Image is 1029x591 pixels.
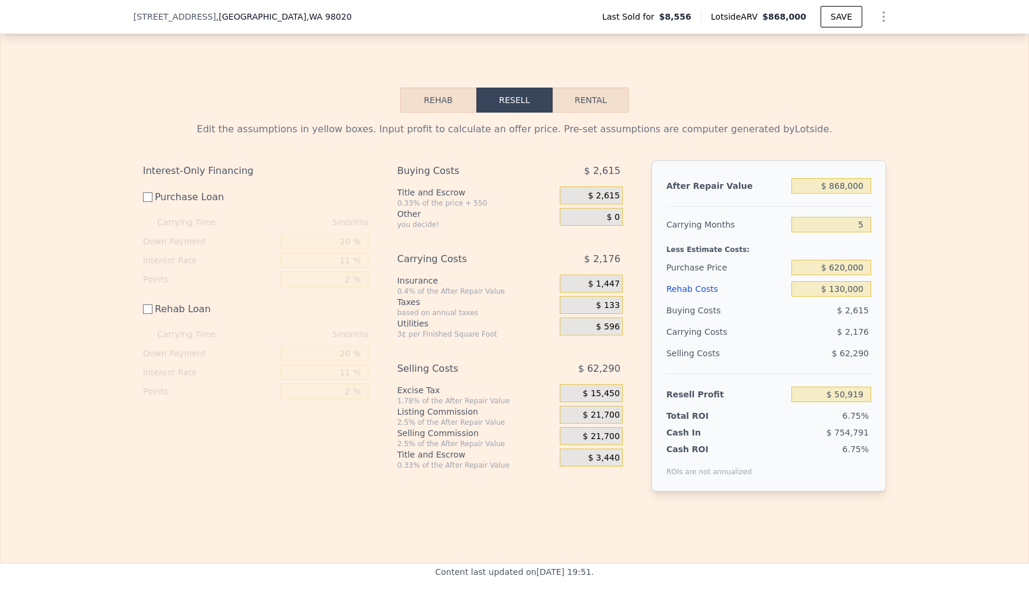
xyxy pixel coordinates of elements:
[397,160,530,182] div: Buying Costs
[397,396,555,406] div: 1.78% of the After Repair Value
[397,208,555,220] div: Other
[659,11,691,23] span: $8,556
[397,461,555,470] div: 0.33% of the After Repair Value
[666,343,787,364] div: Selling Costs
[666,427,741,438] div: Cash In
[143,122,886,136] div: Edit the assumptions in yellow boxes. Input profit to calculate an offer price. Pre-set assumptio...
[157,325,235,344] div: Carrying Time
[397,449,555,461] div: Title and Escrow
[239,213,369,232] div: 5 months
[872,5,896,29] button: Show Options
[762,12,806,21] span: $868,000
[837,327,869,337] span: $ 2,176
[821,6,862,27] button: SAVE
[711,11,762,23] span: Lotside ARV
[666,321,741,343] div: Carrying Costs
[397,358,530,380] div: Selling Costs
[397,275,555,287] div: Insurance
[584,248,620,270] span: $ 2,176
[584,160,620,182] span: $ 2,615
[666,410,741,422] div: Total ROI
[397,439,555,449] div: 2.5% of the After Repair Value
[143,363,276,382] div: Interest Rate
[666,257,787,278] div: Purchase Price
[143,192,152,202] input: Purchase Loan
[143,186,276,208] label: Purchase Loan
[666,455,752,477] div: ROIs are not annualized
[843,444,869,454] span: 6.75%
[143,344,276,363] div: Down Payment
[397,427,555,439] div: Selling Commission
[143,270,276,289] div: Points
[666,443,752,455] div: Cash ROI
[843,411,869,421] span: 6.75%
[578,358,620,380] span: $ 62,290
[397,418,555,427] div: 2.5% of the After Repair Value
[397,248,530,270] div: Carrying Costs
[157,213,235,232] div: Carrying Time
[588,279,619,290] span: $ 1,447
[596,322,620,332] span: $ 596
[583,410,620,421] span: $ 21,700
[827,428,869,437] span: $ 754,791
[476,88,553,113] button: Resell
[400,88,476,113] button: Rehab
[583,388,620,399] span: $ 15,450
[397,220,555,229] div: you decide!
[239,325,369,344] div: 5 months
[596,300,620,311] span: $ 133
[306,12,351,21] span: , WA 98020
[397,308,555,318] div: based on annual taxes
[666,300,787,321] div: Buying Costs
[216,11,352,23] span: , [GEOGRAPHIC_DATA]
[143,304,152,314] input: Rehab Loan
[397,296,555,308] div: Taxes
[397,406,555,418] div: Listing Commission
[666,235,871,257] div: Less Estimate Costs:
[837,306,869,315] span: $ 2,615
[666,214,787,235] div: Carrying Months
[397,198,555,208] div: 0.33% of the price + 550
[607,212,620,223] span: $ 0
[666,175,787,197] div: After Repair Value
[602,11,659,23] span: Last Sold for
[143,298,276,320] label: Rehab Loan
[397,186,555,198] div: Title and Escrow
[143,160,369,182] div: Interest-Only Financing
[583,431,620,442] span: $ 21,700
[397,384,555,396] div: Excise Tax
[666,278,787,300] div: Rehab Costs
[553,88,629,113] button: Rental
[397,287,555,296] div: 0.4% of the After Repair Value
[666,384,787,405] div: Resell Profit
[397,318,555,329] div: Utilities
[133,11,216,23] span: [STREET_ADDRESS]
[143,232,276,251] div: Down Payment
[588,453,619,464] span: $ 3,440
[397,329,555,339] div: 3¢ per Finished Square Foot
[832,349,869,358] span: $ 62,290
[588,191,619,201] span: $ 2,615
[143,251,276,270] div: Interest Rate
[143,382,276,401] div: Points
